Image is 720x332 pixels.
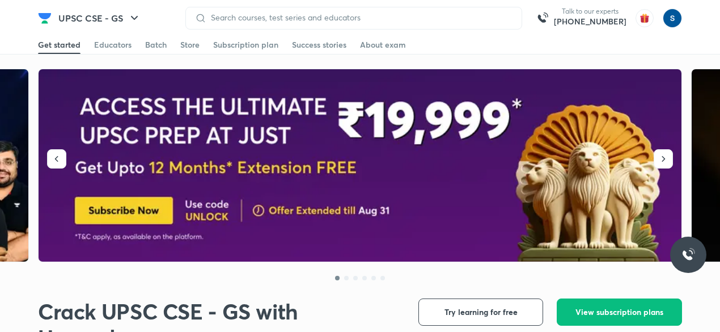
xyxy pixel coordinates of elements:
button: View subscription plans [557,299,682,326]
span: View subscription plans [575,306,663,318]
a: Store [180,36,200,54]
a: Batch [145,36,167,54]
a: About exam [360,36,406,54]
div: Educators [94,39,132,51]
img: ttu [681,248,695,262]
div: Success stories [292,39,346,51]
div: Get started [38,39,81,51]
div: Batch [145,39,167,51]
a: Educators [94,36,132,54]
p: Talk to our experts [554,7,626,16]
a: [PHONE_NUMBER] [554,16,626,27]
img: call-us [531,7,554,30]
div: Subscription plan [213,39,278,51]
div: Store [180,39,200,51]
a: Subscription plan [213,36,278,54]
div: About exam [360,39,406,51]
img: simran kumari [663,9,682,28]
span: Try learning for free [444,306,518,318]
img: avatar [636,9,654,27]
a: Get started [38,36,81,54]
button: Try learning for free [418,299,543,326]
input: Search courses, test series and educators [206,13,513,22]
img: Company Logo [38,11,52,25]
button: UPSC CSE - GS [52,7,148,30]
a: Success stories [292,36,346,54]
